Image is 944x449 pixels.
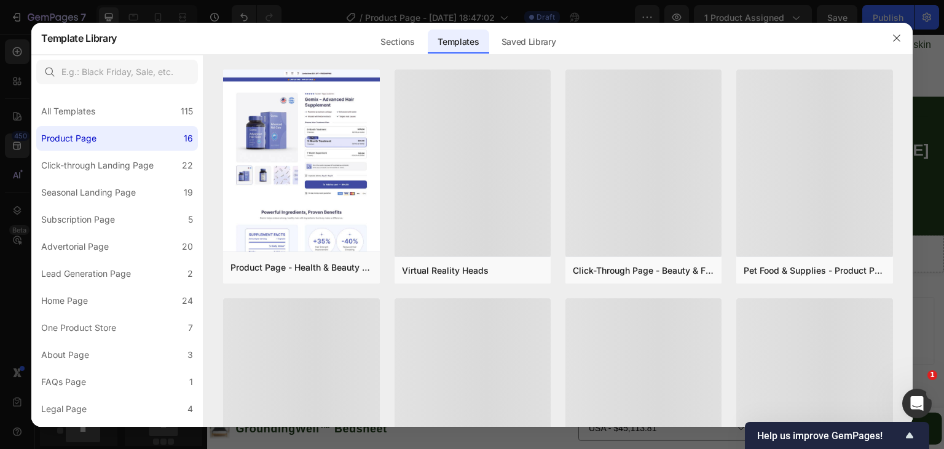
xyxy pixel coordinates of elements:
div: Home Page [41,293,88,308]
span: Rated 4.2 [438,137,481,148]
div: Lead Generation Page [41,266,131,281]
div: FAQs Page [41,375,86,389]
div: One Product Store [41,320,116,335]
span: Rated 4.5 [74,135,117,145]
div: 5 [188,212,193,227]
h1: GroundingWell™ Bedsheet [27,385,181,404]
div: Add to cart [667,386,714,403]
div: Sections [371,30,424,54]
div: Click-through Landing Page [41,158,154,173]
div: Product Page [41,131,96,146]
div: Add blank section [423,284,498,296]
div: Subscription Page [41,212,115,227]
input: E.g.: Black Friday, Sale, etc. [36,60,198,84]
div: 115 [181,104,193,119]
div: Click-Through Page - Beauty & Fitness - Cosmetic [573,264,714,277]
div: Generate layout [333,284,398,296]
div: About Page [41,348,89,362]
div: Product Page - Health & Beauty - Hair Supplement [230,260,372,275]
button: Show survey - Help us improve GemPages! [757,428,917,443]
div: 16 [184,131,193,146]
div: Legal Page [41,402,87,416]
div: All Templates [41,104,95,119]
div: 1 [189,375,193,389]
h2: Template Library [41,22,117,54]
span: Rated 4.9 [620,136,663,146]
div: 7 [188,320,193,335]
input: quantity [578,383,616,406]
span: Add section [340,256,398,269]
div: 4 [187,402,193,416]
button: Add to cart [647,378,735,411]
span: Sleep on the Bedsheet making contact with bare skin or a thin layer of clothes [494,5,725,29]
div: Templates [428,30,489,54]
div: Advertorial Page [41,239,109,254]
div: Drop element here [344,215,409,224]
div: Choose templates [237,284,311,296]
div: 20 [182,239,193,254]
span: Plug the Bedsheet into the grounding socket of your electrical outlet [247,5,473,29]
p: [DOMAIN_NAME] [591,101,722,130]
div: 19 [184,185,193,200]
span: Place the Bedsheet across your bed [1,7,159,17]
span: from URL or image [331,299,397,310]
div: Pet Food & Supplies - Product Page with Bundle [744,264,885,277]
strong: Trustpilot [432,107,505,125]
span: Help us improve GemPages! [757,430,902,442]
div: 22 [182,158,193,173]
h2: Google [10,100,182,129]
iframe: Intercom live chat [902,389,932,418]
span: Rated 4.0 [256,135,299,145]
div: Virtual Reality Heads [402,264,489,277]
button: increment [616,383,641,406]
div: 3 [187,348,193,362]
span: 1 [927,370,937,380]
img: gempages_559045405380183096-294ed9d1-2c02-4deb-bc9f-fde2c863769f.png [565,103,589,128]
div: Seasonal Landing Page [41,185,136,200]
button: decrement [554,383,578,406]
div: Saved Library [492,30,566,54]
span: inspired by CRO experts [230,299,315,310]
span: then drag & drop elements [414,299,505,310]
div: 24 [182,293,193,308]
h2: facebook [192,100,364,129]
div: 2 [187,266,193,281]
